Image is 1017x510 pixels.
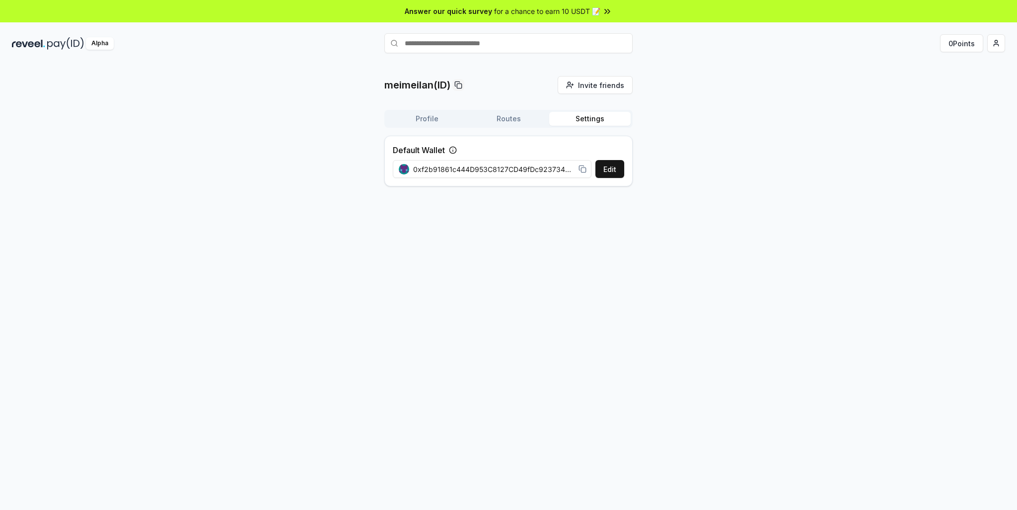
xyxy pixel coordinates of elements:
span: for a chance to earn 10 USDT 📝 [494,6,600,16]
button: Edit [595,160,624,178]
span: 0xf2b91861c444D953C8127CD49fDc923734b48B63 [413,164,575,174]
span: Answer our quick survey [405,6,492,16]
button: Invite friends [558,76,633,94]
button: Routes [468,112,549,126]
img: pay_id [47,37,84,50]
span: Invite friends [578,80,624,90]
button: Profile [386,112,468,126]
div: Alpha [86,37,114,50]
img: reveel_dark [12,37,45,50]
button: Settings [549,112,631,126]
button: 0Points [940,34,983,52]
label: Default Wallet [393,144,445,156]
p: meimeilan(ID) [384,78,450,92]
